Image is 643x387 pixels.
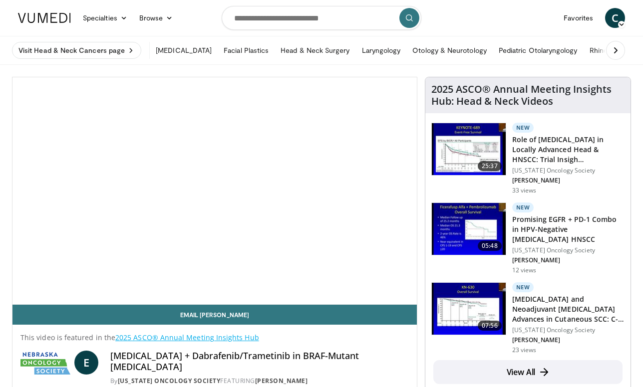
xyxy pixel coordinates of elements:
a: Otology & Neurotology [406,40,492,60]
p: This video is featured in the [20,333,409,343]
p: New [512,123,534,133]
a: E [74,351,98,375]
p: [PERSON_NAME] [512,177,625,185]
a: 07:56 New [MEDICAL_DATA] and Neoadjuvant [MEDICAL_DATA] Advances in Cutaneous SCC: C-… [US_STATE]... [431,282,625,354]
p: [US_STATE] Oncology Society [512,246,625,254]
h4: 2025 ASCO® Annual Meeting Insights Hub: Head & Neck Videos [431,83,625,107]
a: Laryngology [356,40,407,60]
span: 05:48 [478,241,502,251]
a: 05:48 New Promising EGFR + PD-1 Combo in HPV-Negative [MEDICAL_DATA] HNSCC [US_STATE] Oncology So... [431,202,625,274]
img: bb8a4a1d-9574-4372-a9b6-8e5828827e93.150x105_q85_crop-smart_upscale.jpg [432,203,506,255]
p: New [512,282,534,292]
div: By FEATURING [110,377,409,386]
a: View All [433,360,623,384]
p: [PERSON_NAME] [512,256,625,264]
a: 25:37 New Role of [MEDICAL_DATA] in Locally Advanced Head & HNSCC: Trial Insigh… [US_STATE] Oncol... [431,123,625,194]
a: [US_STATE] Oncology Society [118,377,221,385]
span: 07:56 [478,321,502,331]
a: [MEDICAL_DATA] [150,40,218,60]
p: [US_STATE] Oncology Society [512,326,625,334]
a: Visit Head & Neck Cancers page [12,42,141,59]
a: Pediatric Otolaryngology [493,40,584,60]
p: [US_STATE] Oncology Society [512,167,625,175]
h3: Promising EGFR + PD-1 Combo in HPV-Negative [MEDICAL_DATA] HNSCC [512,214,625,244]
a: [PERSON_NAME] [255,377,308,385]
a: Email [PERSON_NAME] [12,305,417,325]
a: Browse [133,8,179,28]
a: Specialties [77,8,133,28]
video-js: Video Player [12,77,417,305]
p: 23 views [512,346,537,354]
img: Nebraska Oncology Society [20,351,70,375]
h3: Role of [MEDICAL_DATA] in Locally Advanced Head & HNSCC: Trial Insigh… [512,135,625,165]
p: New [512,202,534,212]
img: 5c189fcc-fad0-49f8-a604-3b1a12888300.150x105_q85_crop-smart_upscale.jpg [432,123,506,175]
h3: [MEDICAL_DATA] and Neoadjuvant [MEDICAL_DATA] Advances in Cutaneous SCC: C-… [512,294,625,324]
span: 25:37 [478,161,502,171]
a: Facial Plastics [218,40,275,60]
p: 12 views [512,266,537,274]
p: [PERSON_NAME] [512,336,625,344]
h4: [MEDICAL_DATA] + Dabrafenib/Trametinib in BRAF-Mutant [MEDICAL_DATA] [110,351,409,372]
p: 33 views [512,187,537,194]
img: VuMedi Logo [18,13,71,23]
a: Favorites [558,8,599,28]
a: Head & Neck Surgery [275,40,355,60]
a: C [605,8,625,28]
img: 4d944ab2-315a-405a-aadf-282cd29a305d.150x105_q85_crop-smart_upscale.jpg [432,283,506,335]
input: Search topics, interventions [222,6,421,30]
a: 2025 ASCO® Annual Meeting Insights Hub [115,333,259,342]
